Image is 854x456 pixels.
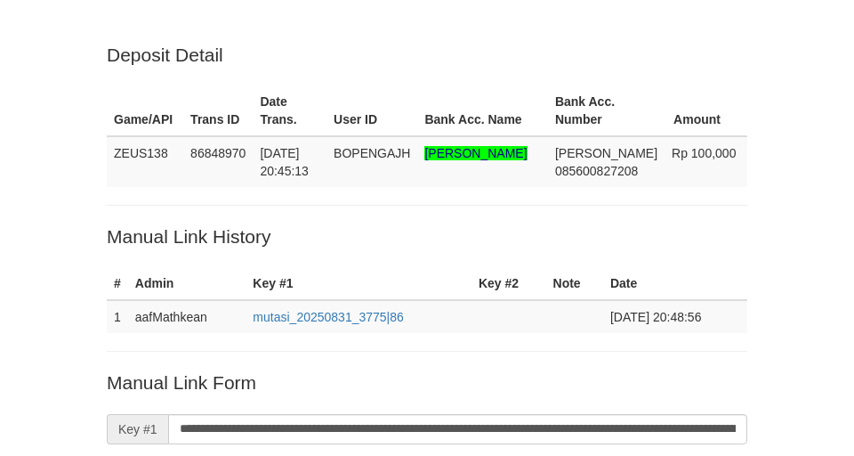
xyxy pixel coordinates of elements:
[417,85,547,136] th: Bank Acc. Name
[546,267,603,300] th: Note
[107,370,747,395] p: Manual Link Form
[246,267,471,300] th: Key #1
[183,85,253,136] th: Trans ID
[548,85,665,136] th: Bank Acc. Number
[128,300,246,333] td: aafMathkean
[253,310,403,324] a: mutasi_20250831_3775|86
[326,85,417,136] th: User ID
[555,164,638,178] span: Copy 085600827208 to clipboard
[107,267,128,300] th: #
[334,146,410,160] span: BOPENGAJH
[183,136,253,187] td: 86848970
[555,146,657,160] span: [PERSON_NAME]
[128,267,246,300] th: Admin
[260,146,309,178] span: [DATE] 20:45:13
[665,85,747,136] th: Amount
[107,85,183,136] th: Game/API
[672,146,736,160] span: Rp 100,000
[107,300,128,333] td: 1
[603,267,747,300] th: Date
[424,146,527,160] span: Nama rekening >18 huruf, harap diedit
[107,136,183,187] td: ZEUS138
[107,224,747,249] p: Manual Link History
[253,85,326,136] th: Date Trans.
[107,42,747,68] p: Deposit Detail
[107,414,168,444] span: Key #1
[471,267,546,300] th: Key #2
[603,300,747,333] td: [DATE] 20:48:56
